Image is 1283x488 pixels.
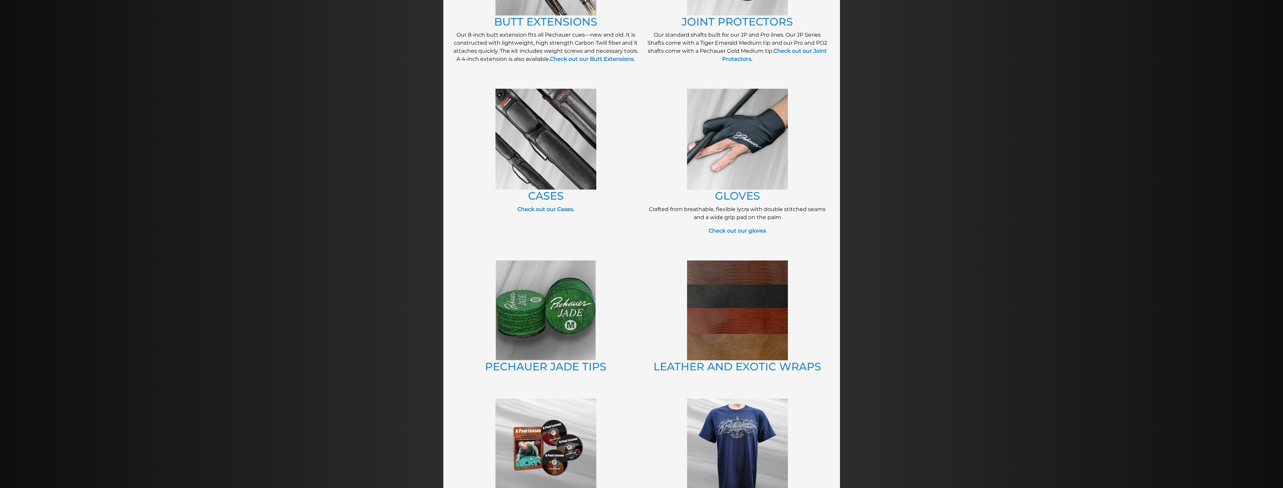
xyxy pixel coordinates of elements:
[485,360,606,373] a: PECHAUER JADE TIPS
[494,15,597,28] a: BUTT EXTENSIONS
[709,228,766,234] a: Check out our gloves
[645,205,830,221] p: Crafted from breathable, flexible lycra with double stitched seams and a wide grip pad on the palm
[715,189,760,202] a: GLOVES
[682,15,793,28] a: JOINT PROTECTORS
[528,189,564,202] a: CASES
[517,206,574,212] a: Check out our Cases.
[722,48,827,62] a: Check out our Joint Protectors.
[453,31,638,63] p: Our 8-inch butt extension fits all Pechauer cues—new and old. It is constructed with lightweight,...
[550,56,635,62] a: Check out our Butt Extensions.
[653,360,821,373] a: LEATHER AND EXOTIC WRAPS
[645,31,830,63] p: Our standard shafts built for our JP and Pro lines. Our JP Series Shafts come with a Tiger Emeral...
